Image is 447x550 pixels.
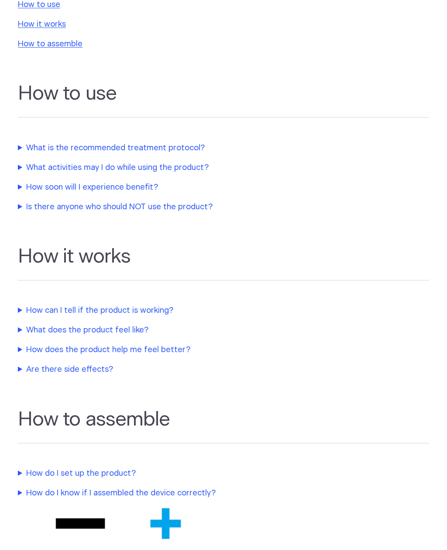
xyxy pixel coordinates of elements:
summary: What activities may I do while using the product? [18,162,385,174]
summary: Is there anyone who should NOT use the product? [18,201,385,213]
a: How to assemble [18,40,83,48]
summary: How can I tell if the product is working? [18,305,385,317]
summary: What is the recommended treatment protocol? [18,142,385,154]
summary: How does the product help me feel better? [18,344,385,356]
a: How to use [18,1,60,9]
summary: Are there side effects? [18,364,385,376]
h2: How to assemble [18,408,429,443]
summary: How soon will I experience benefit? [18,182,385,194]
summary: How do I set up the product? [18,468,385,480]
h2: How it works [18,245,429,280]
summary: What does the product feel like? [18,325,385,336]
a: How it works [18,21,66,28]
summary: How do I know if I assembled the device correctly? [18,488,385,499]
h2: How to use [18,82,429,118]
